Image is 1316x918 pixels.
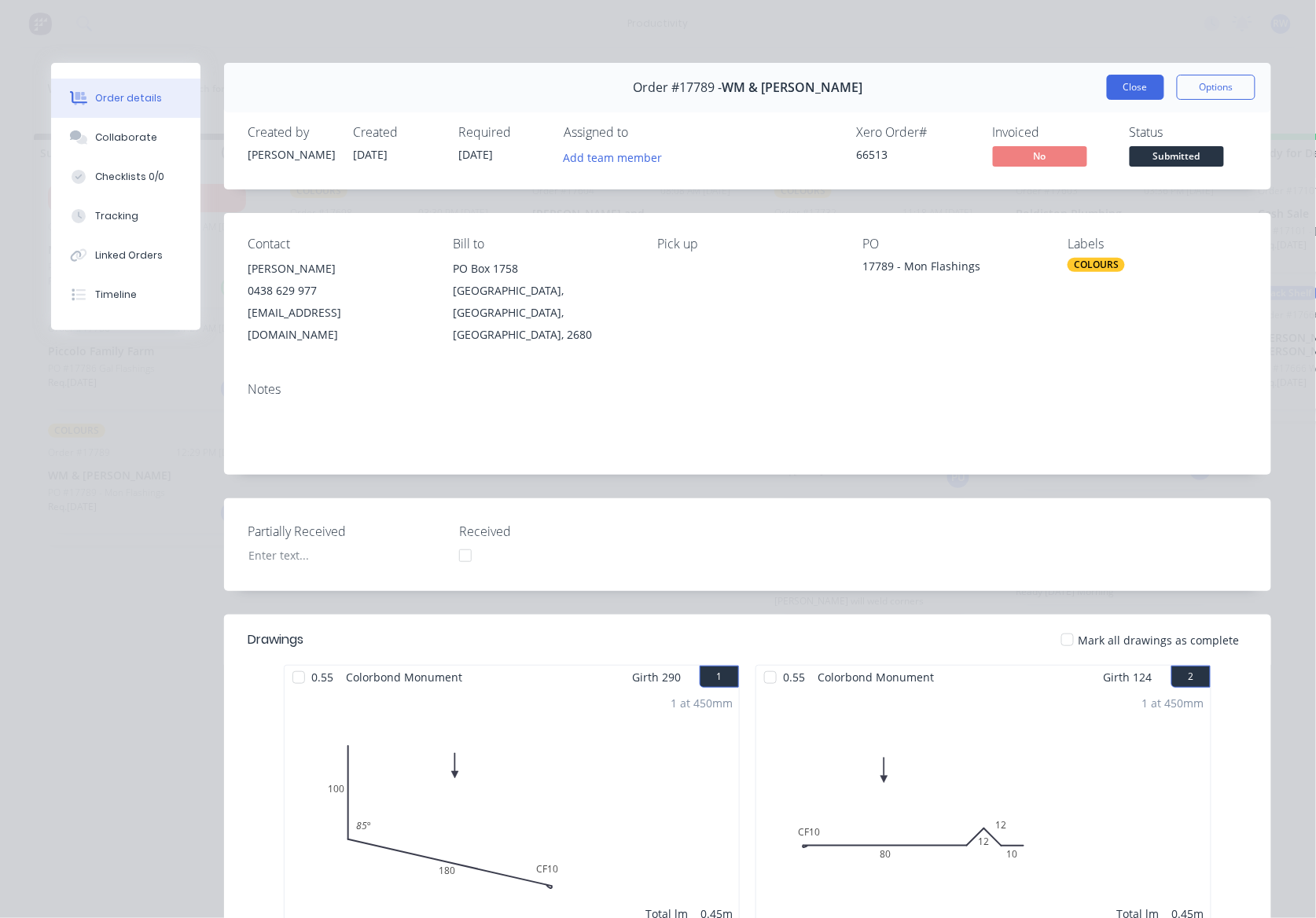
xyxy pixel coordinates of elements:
[248,125,334,140] div: Created by
[1130,146,1224,170] button: Submitted
[248,630,303,649] div: Drawings
[856,125,974,140] div: Xero Order #
[95,248,163,263] div: Linked Orders
[95,91,162,105] div: Order details
[1104,666,1152,688] span: Girth 124
[1107,75,1164,100] button: Close
[700,666,739,688] button: 1
[458,125,545,140] div: Required
[993,125,1111,140] div: Invoiced
[95,130,157,145] div: Collaborate
[671,695,733,711] div: 1 at 450mm
[1130,125,1248,140] div: Status
[1068,258,1125,272] div: COLOURS
[1171,666,1211,688] button: 2
[95,288,137,302] div: Timeline
[564,125,721,140] div: Assigned to
[555,146,671,167] button: Add team member
[51,275,200,314] button: Timeline
[564,146,671,167] button: Add team member
[1068,237,1248,252] div: Labels
[722,80,862,95] span: WM & [PERSON_NAME]
[95,170,164,184] div: Checklists 0/0
[777,666,811,688] span: 0.55
[1177,75,1255,100] button: Options
[1130,146,1224,166] span: Submitted
[862,258,1042,280] div: 17789 - Mon Flashings
[248,258,428,346] div: [PERSON_NAME]0438 629 977[EMAIL_ADDRESS][DOMAIN_NAME]
[95,209,138,223] div: Tracking
[51,79,200,118] button: Order details
[305,666,340,688] span: 0.55
[856,146,974,163] div: 66513
[340,666,469,688] span: Colorbond Monument
[51,118,200,157] button: Collaborate
[353,147,388,162] span: [DATE]
[453,280,633,346] div: [GEOGRAPHIC_DATA], [GEOGRAPHIC_DATA], [GEOGRAPHIC_DATA], 2680
[453,258,633,346] div: PO Box 1758[GEOGRAPHIC_DATA], [GEOGRAPHIC_DATA], [GEOGRAPHIC_DATA], 2680
[453,258,633,280] div: PO Box 1758
[353,125,439,140] div: Created
[811,666,940,688] span: Colorbond Monument
[51,196,200,236] button: Tracking
[248,237,428,252] div: Contact
[993,146,1087,166] span: No
[458,147,493,162] span: [DATE]
[248,522,444,541] label: Partially Received
[1142,695,1204,711] div: 1 at 450mm
[453,237,633,252] div: Bill to
[51,157,200,196] button: Checklists 0/0
[248,146,334,163] div: [PERSON_NAME]
[1079,632,1240,648] span: Mark all drawings as complete
[862,237,1042,252] div: PO
[632,666,681,688] span: Girth 290
[248,258,428,280] div: [PERSON_NAME]
[633,80,722,95] span: Order #17789 -
[51,236,200,275] button: Linked Orders
[658,237,838,252] div: Pick up
[248,280,428,302] div: 0438 629 977
[459,522,656,541] label: Received
[248,382,1248,397] div: Notes
[248,302,428,346] div: [EMAIL_ADDRESS][DOMAIN_NAME]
